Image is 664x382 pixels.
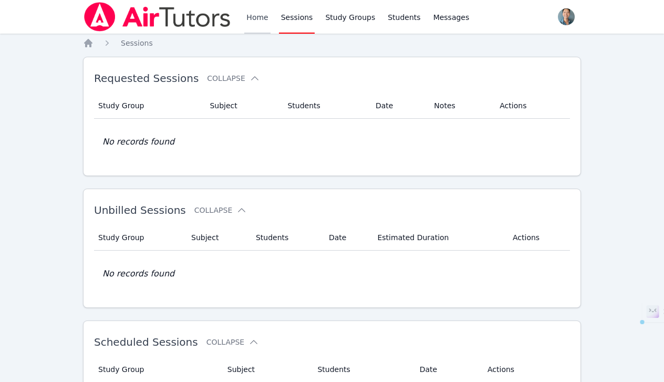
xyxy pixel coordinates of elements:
[185,225,250,251] th: Subject
[83,2,232,32] img: Air Tutors
[207,73,260,84] button: Collapse
[94,336,198,348] span: Scheduled Sessions
[433,12,470,23] span: Messages
[281,93,369,119] th: Students
[371,225,506,251] th: Estimated Duration
[94,72,199,85] span: Requested Sessions
[121,38,153,48] a: Sessions
[506,225,570,251] th: Actions
[206,337,259,347] button: Collapse
[369,93,428,119] th: Date
[94,93,203,119] th: Study Group
[250,225,323,251] th: Students
[94,204,186,216] span: Unbilled Sessions
[203,93,281,119] th: Subject
[121,39,153,47] span: Sessions
[83,38,581,48] nav: Breadcrumb
[194,205,247,215] button: Collapse
[94,225,185,251] th: Study Group
[323,225,371,251] th: Date
[94,251,570,297] td: No records found
[428,93,493,119] th: Notes
[493,93,570,119] th: Actions
[94,119,570,165] td: No records found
